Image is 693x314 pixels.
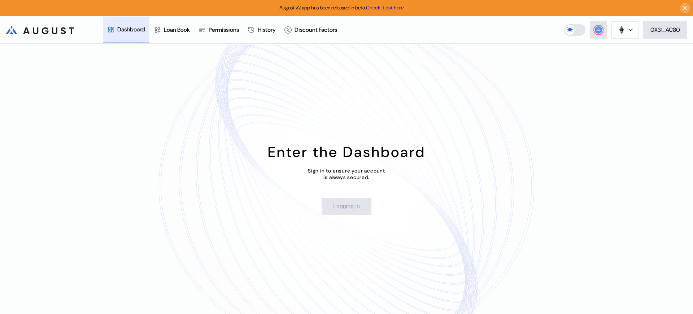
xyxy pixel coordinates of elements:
[366,4,404,11] a: Check it out here
[243,17,280,43] a: History
[295,26,337,34] div: Discount Factors
[164,26,190,34] div: Loan Book
[618,26,626,34] img: chain logo
[611,21,639,39] button: chain logo
[258,26,276,34] div: History
[280,17,341,43] a: Discount Factors
[149,17,194,43] a: Loan Book
[117,26,145,33] div: Dashboard
[209,26,239,34] div: Permissions
[322,198,371,215] button: Logging in
[279,4,404,11] span: August v2 app has been released in beta.
[643,21,687,39] button: 0X31...AC80
[650,26,680,34] div: 0X31...AC80
[194,17,243,43] a: Permissions
[103,17,149,43] a: Dashboard
[308,167,385,180] div: Sign in to ensure your account is always secured.
[268,143,426,161] div: Enter the Dashboard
